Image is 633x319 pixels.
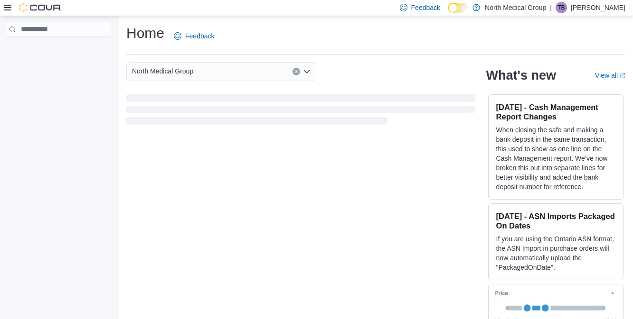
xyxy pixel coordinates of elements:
div: Terrah Basler [556,2,567,13]
svg: External link [620,73,625,79]
p: If you are using the Ontario ASN format, the ASN Import in purchase orders will now automatically... [496,234,615,272]
a: View allExternal link [595,72,625,79]
span: Feedback [411,3,440,12]
p: When closing the safe and making a bank deposit in the same transaction, this used to show as one... [496,125,615,191]
button: Open list of options [303,68,311,75]
a: Feedback [170,27,218,46]
input: Dark Mode [448,3,468,13]
h3: [DATE] - ASN Imports Packaged On Dates [496,211,615,230]
nav: Complex example [6,39,112,62]
h1: Home [126,24,164,43]
h2: What's new [486,68,556,83]
span: North Medical Group [132,65,193,77]
span: TB [557,2,565,13]
img: Cova [19,3,62,12]
h3: [DATE] - Cash Management Report Changes [496,102,615,121]
p: | [550,2,552,13]
p: [PERSON_NAME] [571,2,625,13]
span: Feedback [185,31,214,41]
button: Clear input [293,68,300,75]
span: Loading [126,96,475,127]
p: North Medical Group [485,2,546,13]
